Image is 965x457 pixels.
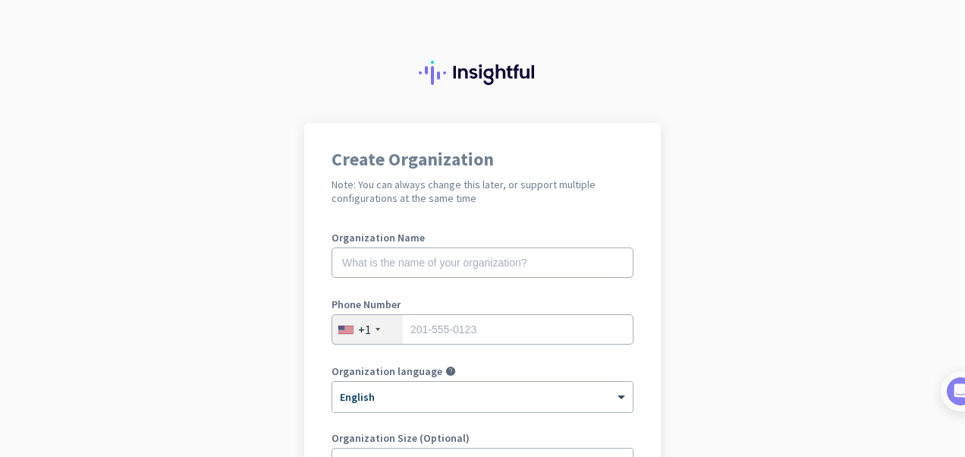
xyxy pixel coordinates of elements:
label: Phone Number [332,299,633,310]
label: Organization language [332,366,442,377]
input: 201-555-0123 [332,314,633,345]
label: Organization Name [332,232,633,243]
h2: Note: You can always change this later, or support multiple configurations at the same time [332,178,633,205]
div: +1 [358,322,371,337]
label: Organization Size (Optional) [332,433,633,443]
i: help [445,366,456,377]
h1: Create Organization [332,150,633,169]
img: Insightful [419,61,546,85]
input: What is the name of your organization? [332,247,633,278]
